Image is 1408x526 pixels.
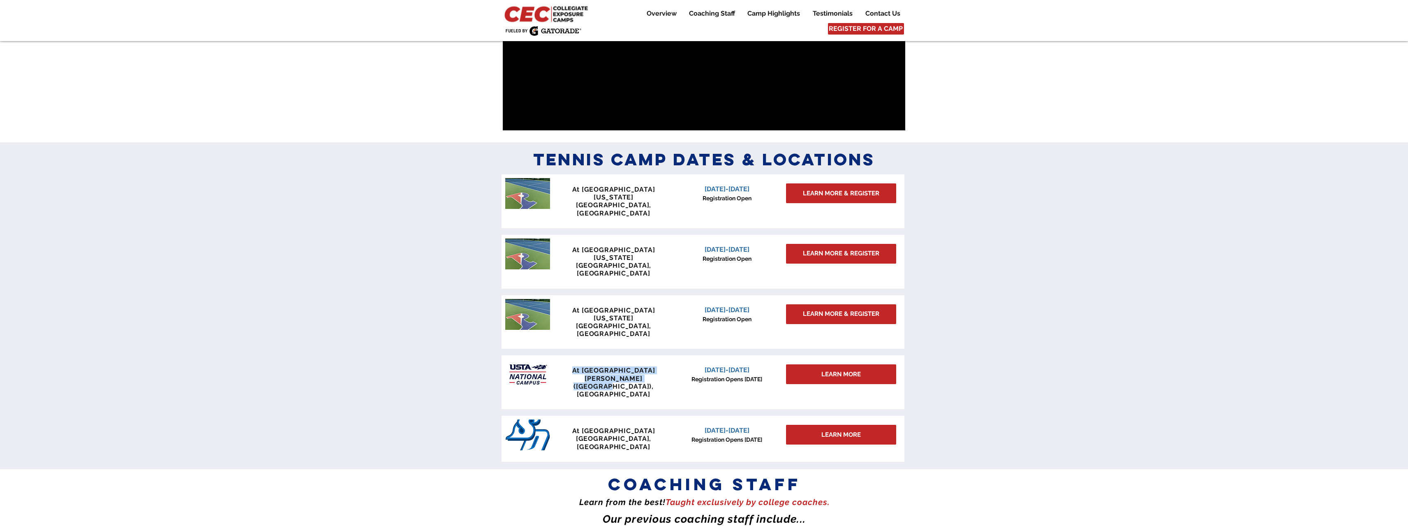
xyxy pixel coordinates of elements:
span: [DATE]-[DATE] [705,426,749,434]
a: Testimonials [807,9,859,19]
span: REGISTER FOR A CAMP [829,24,903,33]
span: LEARN MORE [821,431,861,439]
span: Tennis Camp Dates & Locations [533,149,875,170]
img: penn tennis courts with logo.jpeg [505,299,550,330]
p: Overview [643,9,681,19]
a: Coaching Staff [683,9,741,19]
img: Fueled by Gatorade.png [505,26,581,36]
a: Contact Us [859,9,906,19]
div: LEARN MORE [786,364,896,384]
img: penn tennis courts with logo.jpeg [505,239,550,269]
span: At [GEOGRAPHIC_DATA][US_STATE] [572,306,655,322]
span: [DATE]-[DATE] [705,366,749,374]
img: USTA Campus image_edited.jpg [505,359,550,390]
a: LEARN MORE & REGISTER [786,244,896,264]
span: LEARN MORE [821,370,861,379]
span: Taught exclusively by college coaches​. [666,497,830,507]
a: LEARN MORE & REGISTER [786,183,896,203]
span: [DATE]-[DATE] [705,246,749,253]
p: Contact Us [861,9,904,19]
span: Registration Opens [DATE] [691,436,762,443]
span: [DATE]-[DATE] [705,306,749,314]
img: penn tennis courts with logo.jpeg [505,178,550,209]
span: Registration Open [703,195,751,202]
span: [GEOGRAPHIC_DATA], [GEOGRAPHIC_DATA] [576,201,651,217]
span: LEARN MORE & REGISTER [803,189,879,198]
span: Learn from the best! [579,497,666,507]
a: REGISTER FOR A CAMP [828,23,904,35]
span: At [GEOGRAPHIC_DATA] [572,366,655,374]
img: San_Diego_Toreros_logo.png [505,419,550,450]
p: Camp Highlights [743,9,804,19]
span: At [GEOGRAPHIC_DATA][US_STATE] [572,246,655,262]
p: Testimonials [809,9,857,19]
span: [GEOGRAPHIC_DATA], [GEOGRAPHIC_DATA] [576,435,651,450]
nav: Site [634,9,906,19]
span: Registration Open [703,255,751,262]
span: LEARN MORE & REGISTER [803,310,879,318]
span: [GEOGRAPHIC_DATA], [GEOGRAPHIC_DATA] [576,262,651,277]
span: Registration Opens [DATE] [691,376,762,382]
img: CEC Logo Primary_edited.jpg [503,4,592,23]
span: At [GEOGRAPHIC_DATA][US_STATE] [572,185,655,201]
span: [PERSON_NAME] ([GEOGRAPHIC_DATA]), [GEOGRAPHIC_DATA] [573,375,654,398]
a: LEARN MORE & REGISTER [786,304,896,324]
span: At [GEOGRAPHIC_DATA] [572,427,655,435]
a: Camp Highlights [741,9,806,19]
span: [GEOGRAPHIC_DATA], [GEOGRAPHIC_DATA] [576,322,651,338]
div: LEARN MORE [786,425,896,445]
span: LEARN MORE & REGISTER [803,249,879,258]
p: Coaching Staff [685,9,739,19]
span: coaching staff [608,474,801,495]
a: Overview [640,9,682,19]
span: Registration Open [703,316,751,322]
span: Our previous coaching staff include... [603,513,806,525]
span: [DATE]-[DATE] [705,185,749,193]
